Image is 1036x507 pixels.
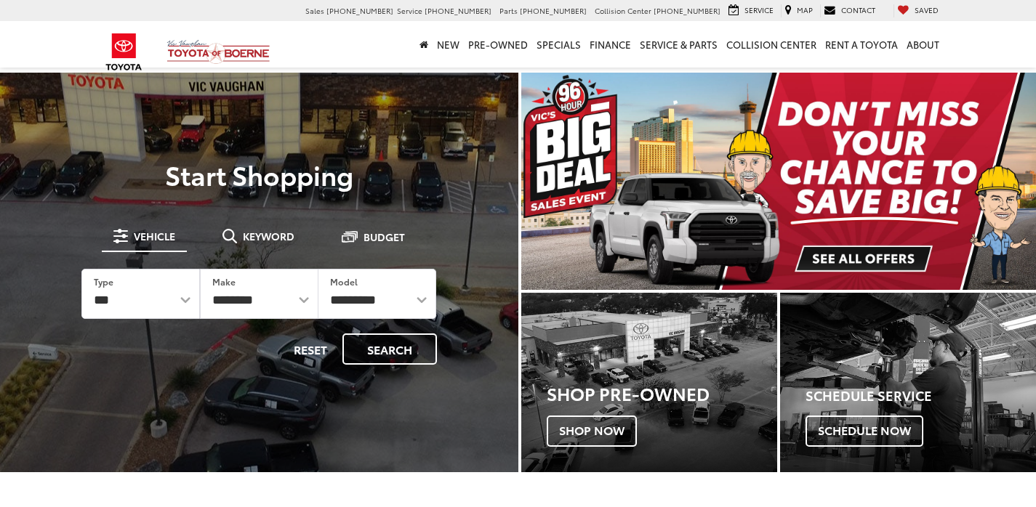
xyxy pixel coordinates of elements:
[841,4,875,15] span: Contact
[744,4,774,15] span: Service
[330,275,358,288] label: Model
[722,21,821,68] a: Collision Center
[915,4,939,15] span: Saved
[780,293,1036,472] a: Schedule Service Schedule Now
[521,293,777,472] div: Toyota
[595,5,651,16] span: Collision Center
[725,4,777,17] a: Service
[547,415,637,446] span: Shop Now
[806,415,923,446] span: Schedule Now
[635,21,722,68] a: Service & Parts: Opens in a new tab
[166,39,270,65] img: Vic Vaughan Toyota of Boerne
[61,160,457,189] p: Start Shopping
[821,21,902,68] a: Rent a Toyota
[433,21,464,68] a: New
[415,21,433,68] a: Home
[134,231,175,241] span: Vehicle
[894,4,942,17] a: My Saved Vehicles
[585,21,635,68] a: Finance
[464,21,532,68] a: Pre-Owned
[425,5,491,16] span: [PHONE_NUMBER]
[797,4,813,15] span: Map
[806,389,1036,403] h4: Schedule Service
[397,5,422,16] span: Service
[820,4,879,17] a: Contact
[520,5,587,16] span: [PHONE_NUMBER]
[281,333,340,365] button: Reset
[94,275,113,288] label: Type
[342,333,437,365] button: Search
[547,384,777,402] h3: Shop Pre-Owned
[902,21,944,68] a: About
[781,4,816,17] a: Map
[654,5,720,16] span: [PHONE_NUMBER]
[780,293,1036,472] div: Toyota
[532,21,585,68] a: Specials
[499,5,518,16] span: Parts
[97,28,151,76] img: Toyota
[364,232,405,242] span: Budget
[243,231,294,241] span: Keyword
[326,5,393,16] span: [PHONE_NUMBER]
[305,5,324,16] span: Sales
[212,275,236,288] label: Make
[521,293,777,472] a: Shop Pre-Owned Shop Now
